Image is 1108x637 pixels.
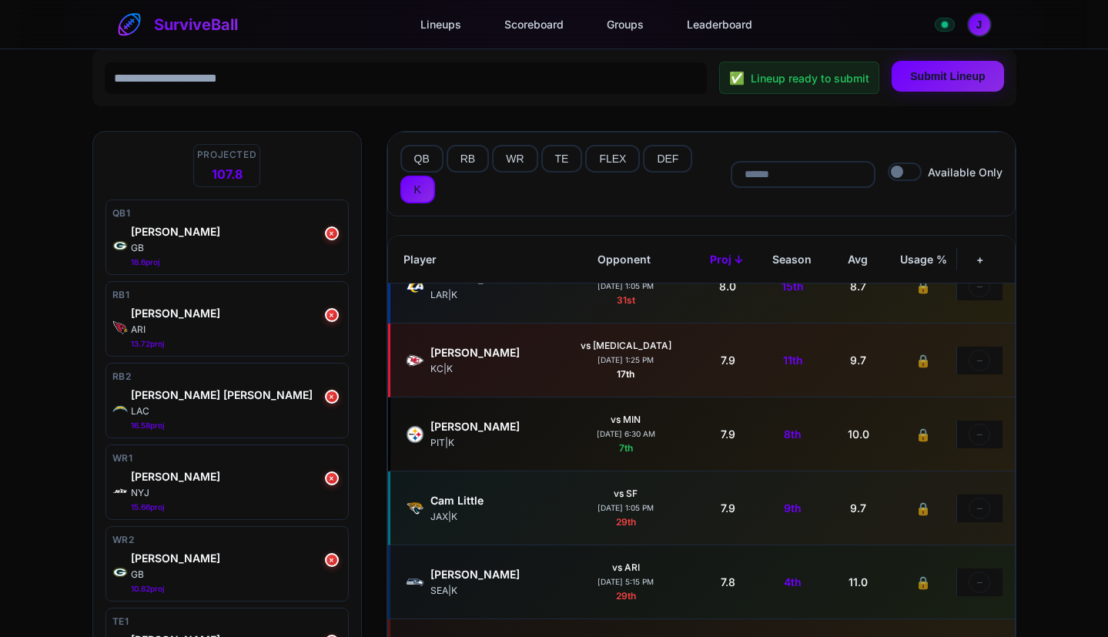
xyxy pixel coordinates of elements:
[447,145,489,173] button: RB
[611,413,641,427] div: vs MIN
[112,370,342,384] div: RB2
[131,338,342,350] div: 13.72 proj
[406,351,424,370] img: KC logo
[617,294,635,306] span: 31st
[614,487,638,501] div: vs SF
[969,424,990,445] button: −
[585,145,640,173] button: FLEX
[325,390,339,404] button: ×
[890,248,956,270] div: Usage %
[598,502,654,514] div: [DATE] 1:05 PM
[406,573,424,592] img: SEA logo
[406,425,424,444] img: PIT logo
[825,423,891,445] div: 10.0
[598,354,654,366] div: [DATE] 1:25 PM
[675,10,765,39] a: Leaderboard
[695,497,761,519] div: 7.9
[112,320,128,335] img: ARI logo
[825,248,890,270] div: Avg
[916,277,931,296] span: 🔒
[131,387,342,403] div: Omarion Hampton
[112,615,342,629] div: TE1
[131,256,342,268] div: 18.6 proj
[430,510,554,524] div: JAX | K
[112,533,342,547] div: WR2
[617,368,634,380] span: 17th
[430,288,554,302] div: LAR | K
[430,492,554,508] div: Cam Little
[430,344,554,360] div: Harrison Butker
[430,362,554,376] div: KC | K
[825,497,891,519] div: 9.7
[694,248,759,270] div: Proj ↓
[131,323,342,337] div: ARI
[131,420,342,431] div: 16.58 proj
[956,248,1003,270] div: +
[825,275,891,297] div: 8.7
[112,451,342,465] div: WR1
[825,571,891,593] div: 11.0
[916,499,931,518] span: 🔒
[825,349,891,371] div: 9.7
[325,226,339,240] button: ×
[131,486,342,500] div: NYJ
[406,277,424,296] img: LAR logo
[400,248,555,270] div: Player
[616,516,636,528] span: 29th
[695,571,761,593] div: 7.8
[695,275,761,297] div: 8.0
[616,590,636,602] span: 29th
[969,498,990,519] button: −
[967,12,992,37] button: Open profile menu
[969,350,990,371] button: −
[695,349,761,371] div: 7.9
[643,145,692,173] button: DEF
[131,550,342,566] div: Matthew Golden
[612,561,640,575] div: vs ARI
[729,69,745,87] span: ✅
[892,61,1003,92] button: Submit Lineup
[112,483,128,498] img: NYJ logo
[131,583,342,595] div: 10.82 proj
[695,423,761,445] div: 7.9
[541,145,583,173] button: TE
[408,10,474,39] a: Lineups
[325,471,339,485] button: ×
[112,401,128,417] img: LAC logo
[131,305,342,321] div: Trey Benson
[492,145,537,173] button: WR
[430,418,554,434] div: Chris Boswell
[492,10,576,39] a: Scoreboard
[916,425,931,444] span: 🔒
[112,206,342,220] div: QB1
[400,145,444,173] button: QB
[212,165,243,183] span: 107.8
[112,238,128,253] img: GB logo
[131,468,342,484] div: Garrett Wilson
[783,352,803,368] span: 11th
[751,70,869,86] span: Lineup ready to submit
[112,565,128,580] img: GB logo
[597,428,655,440] div: [DATE] 6:30 AM
[117,12,142,37] img: SurviveBall
[325,553,339,567] button: ×
[784,574,802,590] span: 4th
[197,148,256,162] span: Projected
[112,288,342,302] div: RB1
[131,568,342,582] div: GB
[554,248,694,270] div: Opponent
[594,10,656,39] a: Groups
[782,278,804,294] span: 15th
[916,351,931,370] span: 🔒
[916,573,931,592] span: 🔒
[969,572,990,593] button: −
[131,223,342,240] div: Jordan Love
[759,248,825,270] div: Season
[784,426,802,442] span: 8th
[430,584,554,598] div: SEA | K
[598,576,654,588] div: [DATE] 5:15 PM
[131,404,342,418] div: LAC
[131,501,342,513] div: 15.66 proj
[784,500,802,516] span: 9th
[928,164,1003,180] span: Available Only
